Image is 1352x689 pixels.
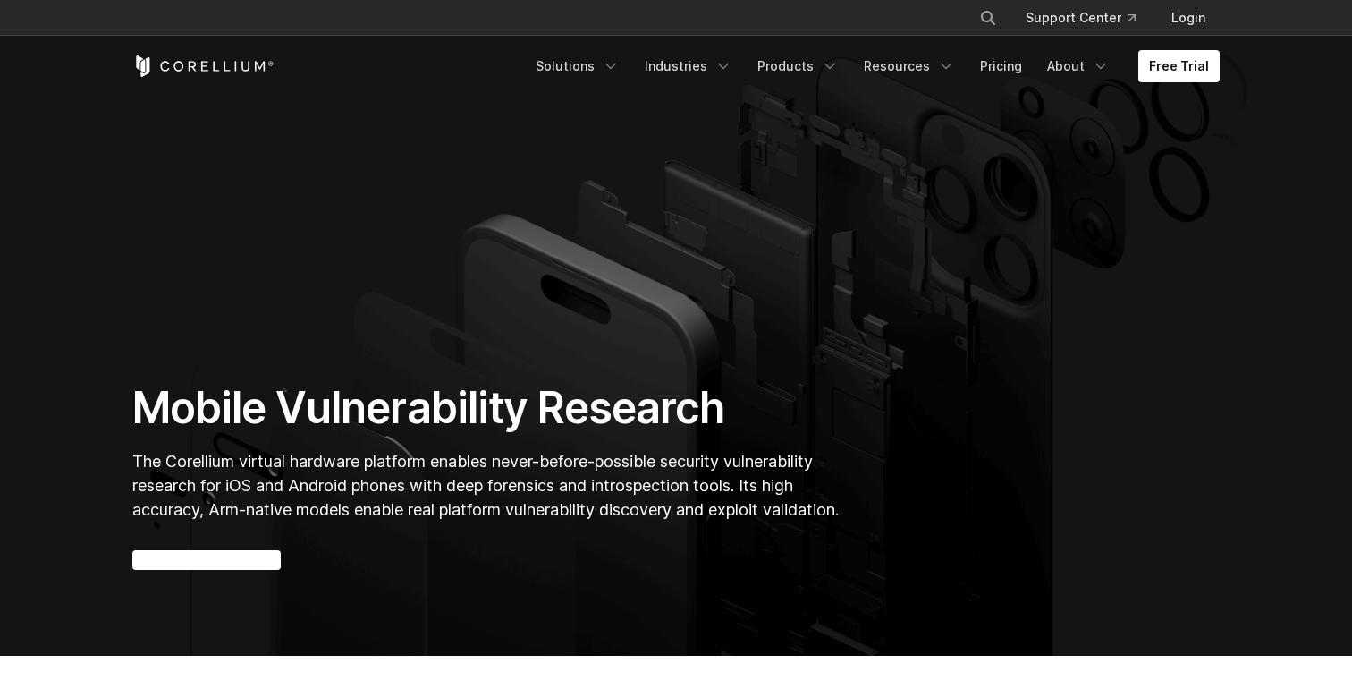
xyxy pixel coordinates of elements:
a: Resources [853,50,966,82]
a: About [1036,50,1120,82]
a: Login [1157,2,1220,34]
a: Products [747,50,849,82]
a: Solutions [525,50,630,82]
button: Search [972,2,1004,34]
h1: Mobile Vulnerability Research [132,381,845,435]
div: Navigation Menu [958,2,1220,34]
a: Corellium Home [132,55,275,77]
a: Support Center [1011,2,1150,34]
span: The Corellium virtual hardware platform enables never-before-possible security vulnerability rese... [132,452,839,519]
a: Industries [634,50,743,82]
div: Navigation Menu [525,50,1220,82]
a: Free Trial [1138,50,1220,82]
a: Pricing [969,50,1033,82]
